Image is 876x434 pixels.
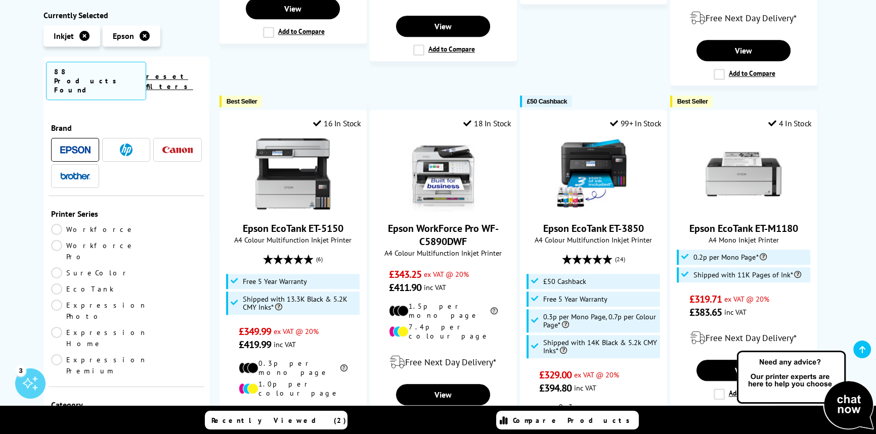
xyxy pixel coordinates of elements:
[239,325,272,338] span: £349.99
[405,204,481,214] a: Epson WorkForce Pro WF-C5890DWF
[51,240,135,262] a: Workforce Pro
[543,313,658,329] span: 0.3p per Mono Page, 0.7p per Colour Page*
[113,31,134,41] span: Epson
[555,204,631,214] a: Epson EcoTank ET-3850
[677,98,708,105] span: Best Seller
[543,222,644,235] a: Epson EcoTank ET-3850
[243,277,307,285] span: Free 5 Year Warranty
[734,349,876,432] img: Open Live Chat window
[513,416,635,425] span: Compare Products
[255,136,331,212] img: Epson EcoTank ET-5150
[610,118,662,128] div: 99+ In Stock
[51,327,147,349] a: Expression Home
[706,204,781,214] a: Epson EcoTank ET-M1180
[120,143,133,156] img: HP
[574,370,619,379] span: ex VAT @ 20%
[255,204,331,214] a: Epson EcoTank ET-5150
[51,354,147,376] a: Expression Premium
[51,300,147,322] a: Expression Photo
[539,368,572,381] span: £329.00
[520,95,572,107] button: £50 Cashback
[696,360,791,381] a: View
[539,402,648,420] li: 0.3p per mono page
[211,416,346,425] span: Recently Viewed (2)
[243,295,357,311] span: Shipped with 13.3K Black & 5.2K CMY Inks*
[389,302,498,320] li: 1.5p per mono page
[543,277,586,285] span: £50 Cashback
[51,283,126,295] a: EcoTank
[60,143,91,156] a: Epson
[676,4,812,32] div: modal_delivery
[313,118,361,128] div: 16 In Stock
[239,338,272,351] span: £419.99
[274,326,319,336] span: ex VAT @ 20%
[693,253,767,261] span: 0.2p per Mono Page*
[51,123,202,133] div: Brand
[676,235,812,245] span: A4 Mono Inkjet Printer
[388,222,499,248] a: Epson WorkForce Pro WF-C5890DWF
[424,269,469,279] span: ex VAT @ 20%
[239,379,347,398] li: 1.0p per colour page
[543,295,607,303] span: Free 5 Year Warranty
[205,411,347,429] a: Recently Viewed (2)
[389,281,422,294] span: £411.90
[543,339,658,355] span: Shipped with 14K Black & 5.2k CMY Inks*
[689,222,798,235] a: Epson EcoTank ET-M1180
[54,31,74,41] span: Inkjet
[527,98,567,105] span: £50 Cashback
[227,98,257,105] span: Best Seller
[424,282,446,292] span: inc VAT
[243,222,343,235] a: Epson EcoTank ET-5150
[555,136,631,212] img: Epson EcoTank ET-3850
[51,267,130,278] a: SureColor
[225,235,361,245] span: A4 Colour Multifunction Inkjet Printer
[60,170,91,182] a: Brother
[615,250,625,269] span: (24)
[111,143,142,156] a: HP
[46,62,146,100] span: 88 Products Found
[51,400,202,410] div: Category
[43,10,209,20] div: Currently Selected
[162,143,193,156] a: Canon
[239,359,347,377] li: 0.3p per mono page
[574,383,596,393] span: inc VAT
[225,405,361,433] div: modal_delivery
[714,389,775,400] label: Add to Compare
[689,293,722,306] span: £319.71
[375,348,511,376] div: modal_delivery
[689,306,722,319] span: £383.65
[714,69,775,80] label: Add to Compare
[670,95,713,107] button: Best Seller
[60,172,91,179] img: Brother
[274,340,296,349] span: inc VAT
[706,136,781,212] img: Epson EcoTank ET-M1180
[724,307,747,317] span: inc VAT
[146,72,193,91] a: reset filters
[389,322,498,341] li: 7.4p per colour page
[676,324,812,352] div: modal_delivery
[375,248,511,258] span: A4 Colour Multifunction Inkjet Printer
[396,384,490,405] a: View
[396,16,490,37] a: View
[405,136,481,212] img: Epson WorkForce Pro WF-C5890DWF
[51,209,202,219] div: Printer Series
[525,235,662,245] span: A4 Colour Multifunction Inkjet Printer
[60,146,91,154] img: Epson
[316,250,323,269] span: (6)
[496,411,639,429] a: Compare Products
[539,381,572,395] span: £394.80
[696,40,791,61] a: View
[463,118,511,128] div: 18 In Stock
[15,365,26,376] div: 3
[768,118,812,128] div: 4 In Stock
[263,27,325,38] label: Add to Compare
[162,147,193,153] img: Canon
[413,44,475,56] label: Add to Compare
[389,268,422,281] span: £343.25
[724,294,769,304] span: ex VAT @ 20%
[220,95,262,107] button: Best Seller
[693,271,801,279] span: Shipped with 11K Pages of Ink*
[51,224,135,235] a: Workforce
